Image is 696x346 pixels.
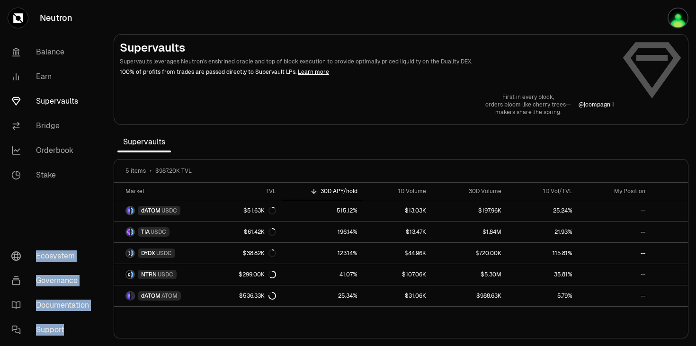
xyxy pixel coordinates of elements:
[214,285,282,306] a: $536.33K
[507,222,578,242] a: 21.93%
[584,187,646,195] div: My Position
[363,200,432,221] a: $13.03K
[432,222,507,242] a: $1.84M
[131,207,134,214] img: USDC Logo
[287,187,357,195] div: 30D APY/hold
[578,222,651,242] a: --
[158,271,173,278] span: USDC
[239,292,276,300] div: $536.33K
[437,187,501,195] div: 30D Volume
[126,271,130,278] img: NTRN Logo
[4,293,102,318] a: Documentation
[126,207,130,214] img: dATOM Logo
[282,200,363,221] a: 515.12%
[156,249,172,257] span: USDC
[214,200,282,221] a: $51.63K
[126,292,130,300] img: dATOM Logo
[114,264,214,285] a: NTRN LogoUSDC LogoNTRNUSDC
[243,249,276,257] div: $38.82K
[114,285,214,306] a: dATOM LogoATOM LogodATOMATOM
[155,167,192,175] span: $987.20K TVL
[668,8,688,28] img: For Keeps
[363,264,432,285] a: $107.06K
[161,207,177,214] span: USDC
[507,264,578,285] a: 35.81%
[243,207,276,214] div: $51.63K
[363,285,432,306] a: $31.06K
[244,228,276,236] div: $61.42K
[282,222,363,242] a: 196.14%
[239,271,276,278] div: $299.00K
[125,167,146,175] span: 5 items
[578,243,651,264] a: --
[578,285,651,306] a: --
[120,57,614,66] p: Supervaults leverages Neutron's enshrined oracle and top of block execution to provide optimally ...
[579,101,614,108] a: @jcompagni1
[126,249,130,257] img: DYDX Logo
[120,40,614,55] h2: Supervaults
[485,93,571,116] a: First in every block,orders bloom like cherry trees—makers share the spring.
[507,285,578,306] a: 5.79%
[114,243,214,264] a: DYDX LogoUSDC LogoDYDXUSDC
[141,292,161,300] span: dATOM
[485,108,571,116] p: makers share the spring.
[4,40,102,64] a: Balance
[432,243,507,264] a: $720.00K
[126,228,130,236] img: TIA Logo
[120,68,614,76] p: 100% of profits from trades are passed directly to Supervault LPs.
[117,133,171,151] span: Supervaults
[485,93,571,101] p: First in every block,
[4,138,102,163] a: Orderbook
[125,187,209,195] div: Market
[485,101,571,108] p: orders bloom like cherry trees—
[4,318,102,342] a: Support
[363,243,432,264] a: $44.96K
[214,243,282,264] a: $38.82K
[282,285,363,306] a: 25.34%
[4,64,102,89] a: Earn
[4,268,102,293] a: Governance
[579,101,614,108] p: @ jcompagni1
[4,244,102,268] a: Ecosystem
[141,228,150,236] span: TIA
[432,200,507,221] a: $197.96K
[578,200,651,221] a: --
[214,264,282,285] a: $299.00K
[214,222,282,242] a: $61.42K
[363,222,432,242] a: $13.47K
[282,264,363,285] a: 41.07%
[369,187,426,195] div: 1D Volume
[282,243,363,264] a: 123.14%
[114,200,214,221] a: dATOM LogoUSDC LogodATOMUSDC
[114,222,214,242] a: TIA LogoUSDC LogoTIAUSDC
[131,228,134,236] img: USDC Logo
[4,89,102,114] a: Supervaults
[298,68,329,76] a: Learn more
[131,271,134,278] img: USDC Logo
[161,292,178,300] span: ATOM
[131,292,134,300] img: ATOM Logo
[220,187,277,195] div: TVL
[432,264,507,285] a: $5.30M
[141,249,155,257] span: DYDX
[151,228,166,236] span: USDC
[131,249,134,257] img: USDC Logo
[578,264,651,285] a: --
[432,285,507,306] a: $988.63K
[4,163,102,187] a: Stake
[141,207,161,214] span: dATOM
[507,200,578,221] a: 25.24%
[141,271,157,278] span: NTRN
[4,114,102,138] a: Bridge
[513,187,572,195] div: 1D Vol/TVL
[507,243,578,264] a: 115.81%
